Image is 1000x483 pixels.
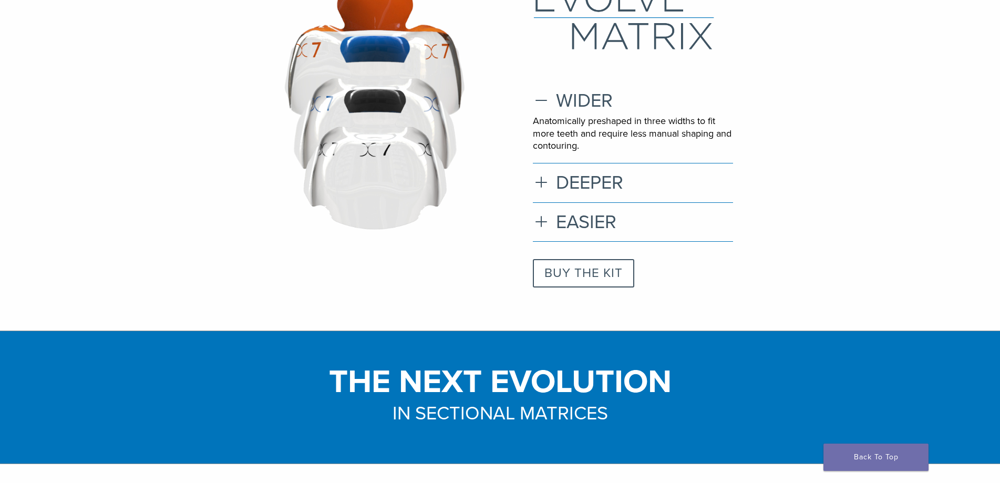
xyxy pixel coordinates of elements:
h3: WIDER [533,89,733,112]
p: Anatomically preshaped in three widths to fit more teeth and require less manual shaping and cont... [533,115,733,152]
a: Back To Top [823,444,929,471]
h1: THE NEXT EVOLUTION [122,369,879,395]
a: BUY THE KIT [533,259,634,287]
h3: IN SECTIONAL MATRICES [122,401,879,426]
h3: EASIER [533,211,733,233]
h3: DEEPER [533,171,733,194]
